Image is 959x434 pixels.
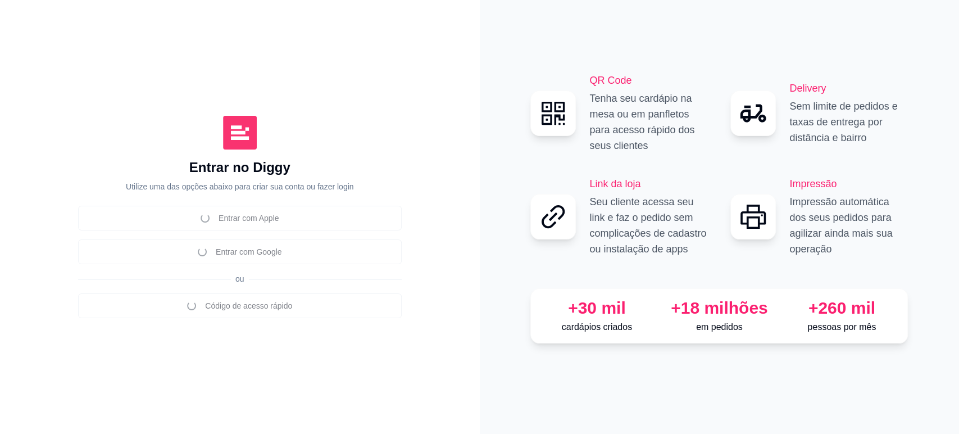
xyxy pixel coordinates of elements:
[662,298,776,318] div: +18 milhões
[589,73,708,88] h2: QR Code
[785,298,898,318] div: +260 mil
[189,159,290,177] h1: Entrar no Diggy
[785,320,898,334] p: pessoas por mês
[662,320,776,334] p: em pedidos
[589,176,708,192] h2: Link da loja
[126,181,353,192] p: Utilize uma das opções abaixo para criar sua conta ou fazer login
[789,80,908,96] h2: Delivery
[540,320,653,334] p: cardápios criados
[789,194,908,257] p: Impressão automática dos seus pedidos para agilizar ainda mais sua operação
[589,91,708,153] p: Tenha seu cardápio na mesa ou em panfletos para acesso rápido dos seus clientes
[789,176,908,192] h2: Impressão
[540,298,653,318] div: +30 mil
[223,116,257,150] img: Diggy
[589,194,708,257] p: Seu cliente acessa seu link e faz o pedido sem complicações de cadastro ou instalação de apps
[789,98,908,146] p: Sem limite de pedidos e taxas de entrega por distância e bairro
[231,274,249,283] span: ou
